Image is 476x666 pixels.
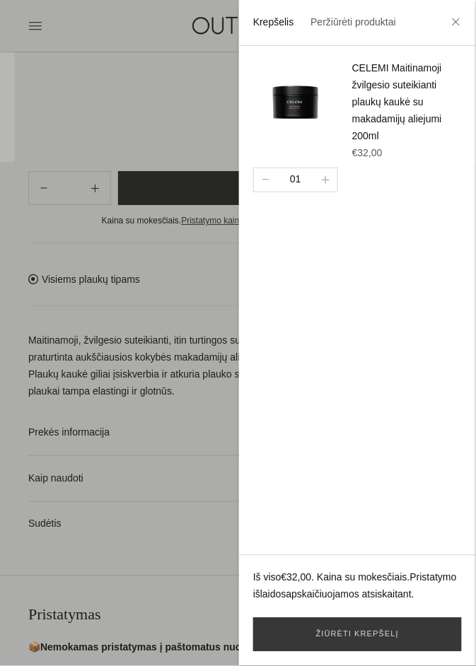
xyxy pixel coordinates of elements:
a: Krepšelis [253,16,294,28]
a: CELEMI Maitinamoji žvilgesio suteikianti plaukų kaukė su makadamijų aliejumi 200ml [352,62,442,141]
a: Žiūrėti krepšelį [253,618,462,652]
div: 01 [284,173,307,187]
a: Pristatymo išlaidos [253,572,457,600]
a: Peržiūrėti produktai [310,16,396,28]
span: €32,00 [352,147,383,158]
img: celemi-ultra-smooth-kauke-outlive_200x.png [253,60,338,145]
span: €32,00 [281,572,312,583]
p: Iš viso . Kaina su mokesčiais. apskaičiuojamos atsiskaitant. [253,570,462,604]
